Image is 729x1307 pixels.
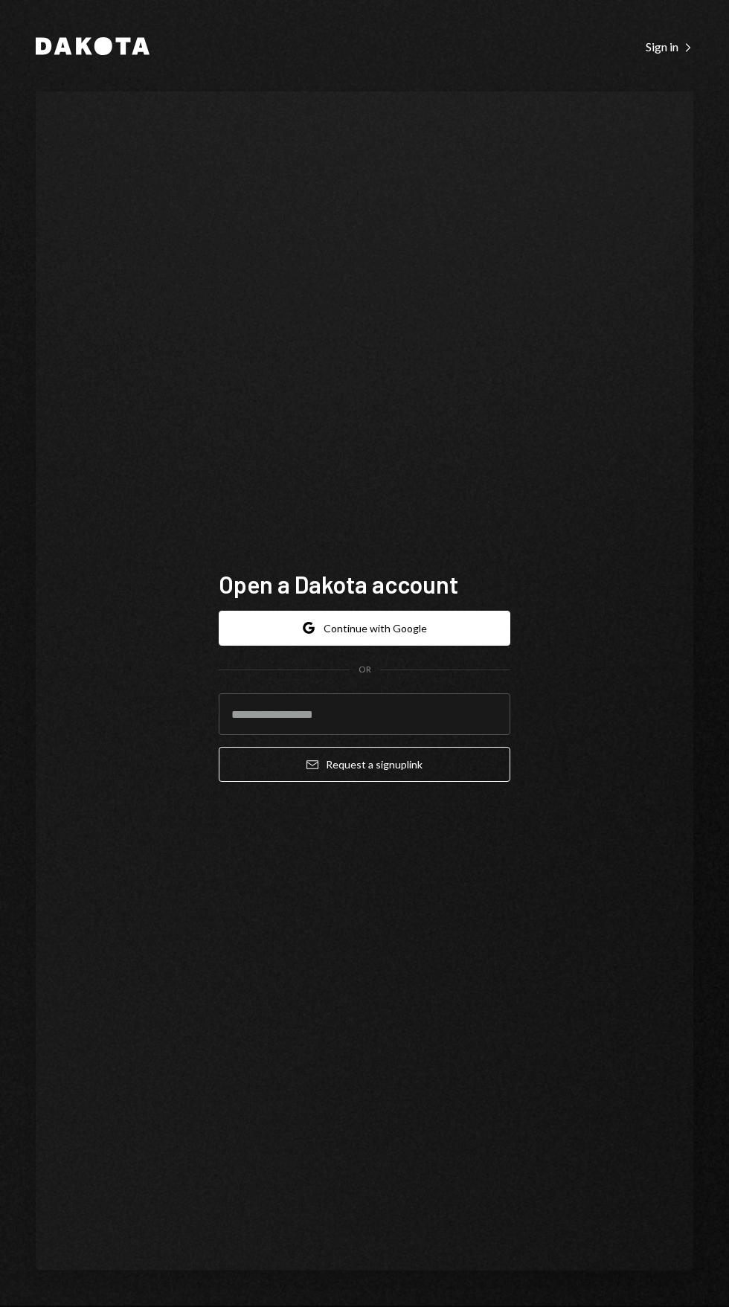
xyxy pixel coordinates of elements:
a: Sign in [646,38,693,54]
button: Request a signuplink [219,747,510,782]
div: Sign in [646,39,693,54]
button: Continue with Google [219,611,510,646]
h1: Open a Dakota account [219,569,510,599]
div: OR [359,664,371,676]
